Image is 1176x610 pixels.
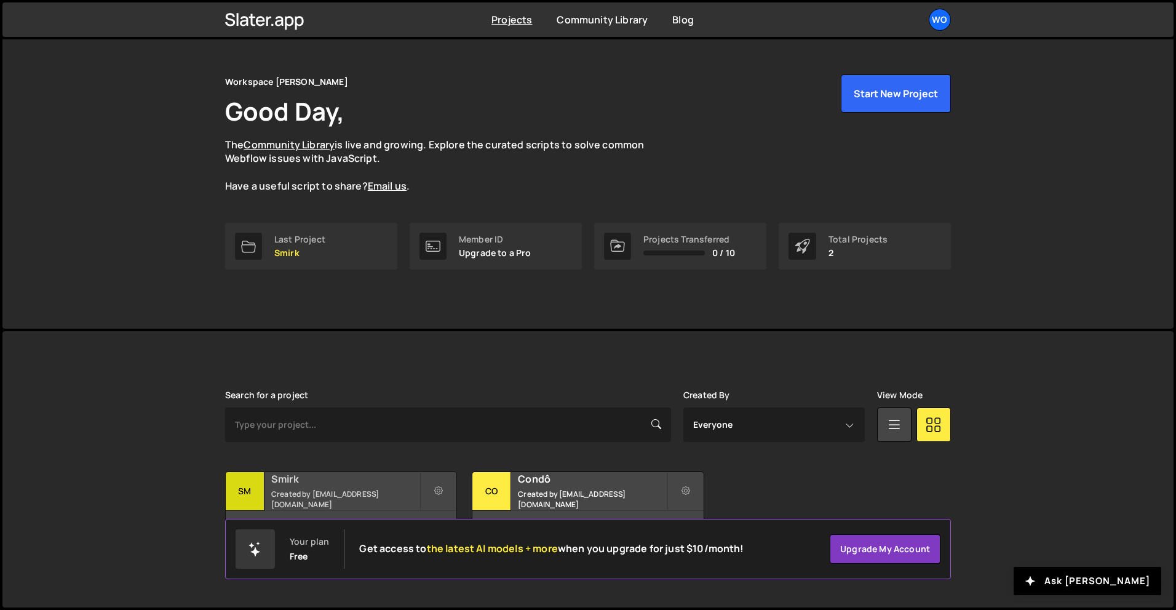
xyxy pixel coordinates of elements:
p: Smirk [274,248,325,258]
a: Community Library [557,13,648,26]
a: Projects [491,13,532,26]
div: Sm [226,472,264,511]
label: View Mode [877,390,923,400]
a: Sm Smirk Created by [EMAIL_ADDRESS][DOMAIN_NAME] 9 pages, last updated by [DATE] [225,472,457,548]
div: Total Projects [828,235,888,244]
div: Last Project [274,235,325,244]
div: Projects Transferred [643,235,735,244]
div: 9 pages, last updated by [DATE] [226,511,456,548]
a: Co Condô Created by [EMAIL_ADDRESS][DOMAIN_NAME] 1 page, last updated by over [DATE] [472,472,704,548]
h1: Good Day, [225,94,344,128]
h2: Condô [518,472,666,486]
h2: Smirk [271,472,419,486]
p: The is live and growing. Explore the curated scripts to solve common Webflow issues with JavaScri... [225,138,668,193]
div: Workspace [PERSON_NAME] [225,74,348,89]
small: Created by [EMAIL_ADDRESS][DOMAIN_NAME] [271,489,419,510]
div: Your plan [290,537,329,547]
button: Ask [PERSON_NAME] [1014,567,1161,595]
a: Email us [368,179,407,193]
input: Type your project... [225,407,671,442]
div: Free [290,552,308,561]
label: Created By [683,390,730,400]
a: Blog [672,13,694,26]
h2: Get access to when you upgrade for just $10/month! [359,543,744,555]
label: Search for a project [225,390,308,400]
div: Member ID [459,235,531,244]
a: Community Library [244,138,335,151]
div: 1 page, last updated by over [DATE] [472,511,703,548]
p: Upgrade to a Pro [459,248,531,258]
p: 2 [828,248,888,258]
div: Co [472,472,511,511]
a: Upgrade my account [830,534,940,564]
a: Last Project Smirk [225,223,397,270]
a: Wo [929,9,951,31]
small: Created by [EMAIL_ADDRESS][DOMAIN_NAME] [518,489,666,510]
span: the latest AI models + more [427,542,558,555]
button: Start New Project [841,74,951,113]
span: 0 / 10 [712,248,735,258]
